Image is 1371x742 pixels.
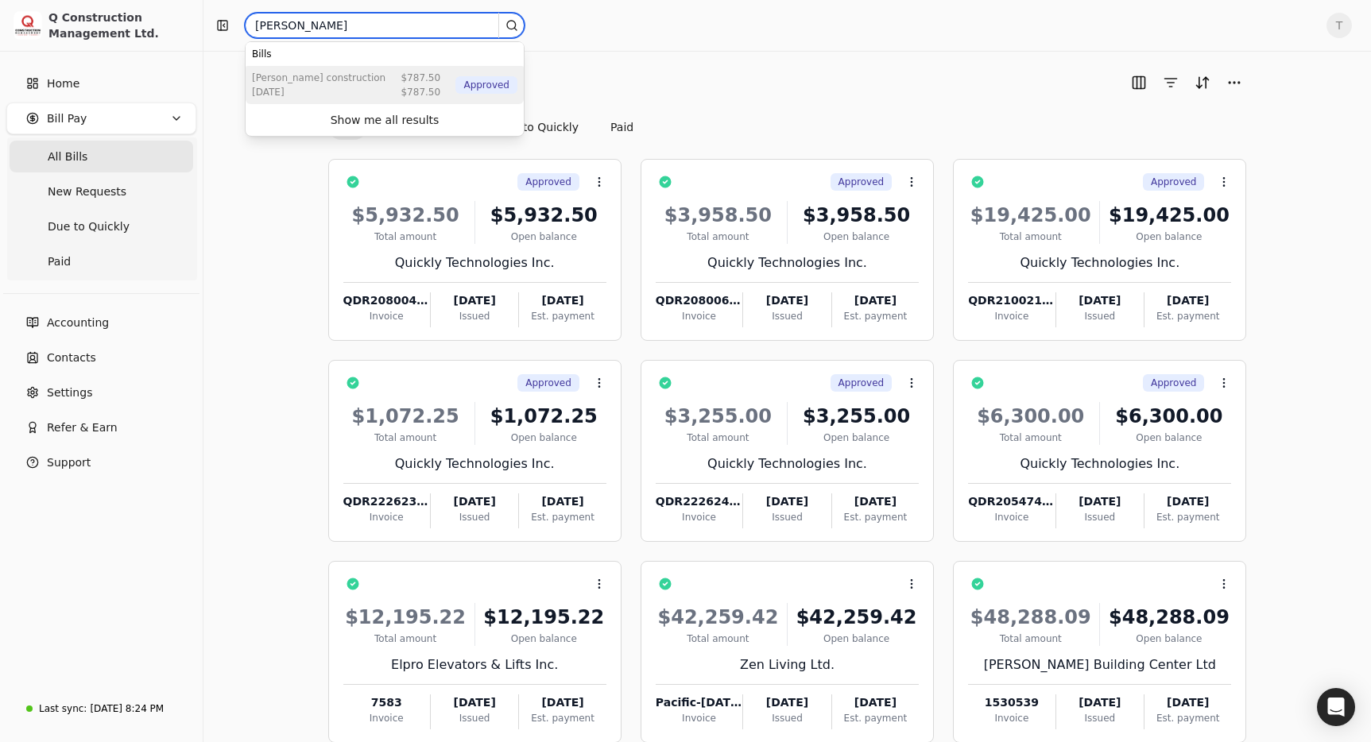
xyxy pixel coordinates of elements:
span: Accounting [47,315,109,331]
div: Quickly Technologies Inc. [656,253,919,272]
a: Home [6,68,196,99]
span: Support [47,454,91,471]
div: Pacific-[DATE] [656,694,742,711]
div: [DATE] [431,694,518,711]
button: Refer & Earn [6,412,196,443]
span: All Bills [48,149,87,165]
div: Invoice [343,309,430,323]
div: Q Construction Management Ltd. [48,10,189,41]
a: Settings [6,377,196,408]
div: Open balance [482,632,606,646]
div: Show me all results [331,112,440,129]
div: [DATE] [1144,493,1231,510]
div: Total amount [343,632,468,646]
div: Est. payment [519,309,606,323]
span: Due to Quickly [48,218,130,235]
span: Settings [47,385,92,401]
a: New Requests [10,176,193,207]
div: Open balance [794,632,919,646]
div: Invoice [968,510,1055,524]
a: Accounting [6,307,196,338]
div: Issued [743,510,831,524]
div: Total amount [343,230,468,244]
div: [DATE] [743,292,831,309]
div: Est. payment [832,711,919,725]
div: $48,288.09 [1106,603,1231,632]
span: Paid [48,253,71,270]
div: Quickly Technologies Inc. [968,454,1231,473]
div: Open balance [482,431,606,445]
div: Issued [1056,510,1144,524]
button: Show me all results [249,107,521,133]
div: $6,300.00 [968,402,1093,431]
div: $6,300.00 [1106,402,1231,431]
button: More [1222,70,1247,95]
span: Home [47,75,79,92]
div: [DATE] [431,292,518,309]
div: Total amount [968,632,1093,646]
div: [DATE] [519,493,606,510]
div: Issued [1056,309,1144,323]
span: Contacts [47,350,96,366]
div: Invoice [343,510,430,524]
button: Bill Pay [6,102,196,134]
a: All Bills [10,141,193,172]
span: Bill Pay [47,110,87,127]
div: QDR210021-0539 [968,292,1055,309]
div: Open balance [1106,632,1231,646]
span: Approved [838,175,885,189]
button: Due to Quickly [484,114,591,140]
div: Invoice [656,510,742,524]
a: Contacts [6,342,196,373]
div: QDR222624-1345 [656,493,742,510]
div: Issued [431,309,518,323]
a: Last sync:[DATE] 8:24 PM [6,694,196,723]
div: Total amount [656,632,780,646]
div: [DATE] [1144,694,1231,711]
div: Elpro Elevators & Lifts Inc. [343,655,606,674]
div: [DATE] [1056,694,1144,711]
div: Quickly Technologies Inc. [656,454,919,473]
div: Open balance [1106,230,1231,244]
span: Approved [1151,376,1197,390]
div: [DATE] [832,292,919,309]
div: $1,072.25 [482,402,606,431]
div: [DATE] [1144,292,1231,309]
div: QDR205474-006 [968,493,1055,510]
div: Quickly Technologies Inc. [343,253,606,272]
div: [DATE] [832,694,919,711]
div: $1,072.25 [343,402,468,431]
div: [DATE] [519,292,606,309]
div: Total amount [656,431,780,445]
span: Approved [1151,175,1197,189]
div: Total amount [343,431,468,445]
div: QDR208004-1336 [343,292,430,309]
div: 7583 [343,694,430,711]
div: Issued [431,510,518,524]
div: Est. payment [519,510,606,524]
div: Open balance [794,431,919,445]
div: [DATE] [519,694,606,711]
button: Sort [1190,70,1215,95]
div: Invoice [656,711,742,725]
span: Approved [525,376,571,390]
div: [DATE] [1056,292,1144,309]
button: Paid [598,114,646,140]
div: Suggestions [246,42,524,104]
div: Issued [743,711,831,725]
div: QDR208006-1329 [656,292,742,309]
div: Invoice [343,711,430,725]
div: $3,958.50 [656,201,780,230]
div: Est. payment [1144,510,1231,524]
div: Open balance [1106,431,1231,445]
div: [DATE] [832,493,919,510]
span: Approved [463,78,509,92]
div: $5,932.50 [482,201,606,230]
div: Quickly Technologies Inc. [968,253,1231,272]
div: Invoice [968,309,1055,323]
div: Est. payment [832,309,919,323]
div: Est. payment [1144,711,1231,725]
div: [DATE] [1056,493,1144,510]
div: $3,958.50 [794,201,919,230]
div: Bills [246,42,524,66]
